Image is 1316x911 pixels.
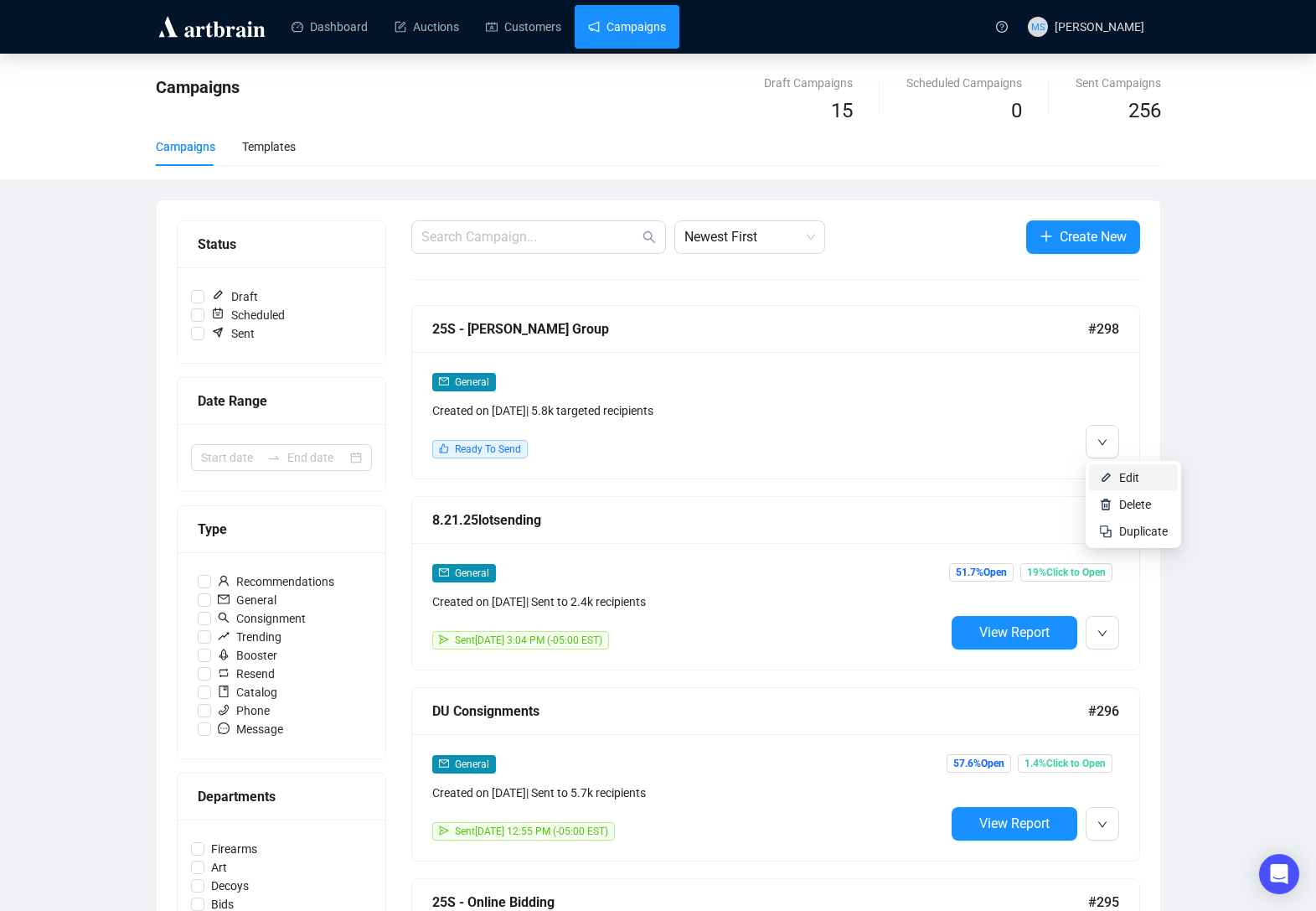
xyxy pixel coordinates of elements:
[1097,820,1107,830] span: down
[432,784,945,802] div: Created on [DATE] | Sent to 5.7k recipients
[949,563,1014,582] span: 51.7% Open
[218,649,230,660] span: rocket
[204,306,292,324] span: Scheduled
[292,5,368,49] a: Dashboard
[1018,754,1112,773] span: 1.4% Click to Open
[287,448,347,467] input: End date
[432,318,1088,339] div: 25S - [PERSON_NAME] Group
[1119,471,1139,484] span: Edit
[455,376,489,388] span: General
[764,74,853,92] div: Draft Campaigns
[211,720,290,738] span: Message
[204,287,265,306] span: Draft
[201,448,261,467] input: Start date
[242,137,296,156] div: Templates
[411,496,1140,670] a: 8.21.25lotsending#297mailGeneralCreated on [DATE]| Sent to 2.4k recipientssendSent[DATE] 3:04 PM ...
[1119,525,1168,538] span: Duplicate
[455,758,489,770] span: General
[979,624,1050,640] span: View Report
[1040,230,1053,243] span: plus
[1011,99,1022,122] span: 0
[439,567,449,577] span: mail
[211,701,276,720] span: Phone
[1119,498,1151,511] span: Delete
[1097,437,1107,448] span: down
[1026,220,1140,254] button: Create New
[439,634,449,644] span: send
[952,616,1077,650] button: View Report
[267,451,281,464] span: to
[1099,525,1112,538] img: svg+xml;base64,PHN2ZyB4bWxucz0iaHR0cDovL3d3dy53My5vcmcvMjAwMC9zdmciIHdpZHRoPSIyNCIgaGVpZ2h0PSIyNC...
[1020,563,1112,582] span: 19% Click to Open
[455,634,602,646] span: Sent [DATE] 3:04 PM (-05:00 EST)
[947,754,1011,773] span: 57.6% Open
[211,572,341,591] span: Recommendations
[486,5,561,49] a: Customers
[1060,226,1127,247] span: Create New
[439,443,449,453] span: like
[411,305,1140,479] a: 25S - [PERSON_NAME] Group#298mailGeneralCreated on [DATE]| 5.8k targeted recipientslikeReady To Send
[204,324,261,343] span: Sent
[432,593,945,611] div: Created on [DATE] | Sent to 2.4k recipients
[432,701,1088,722] div: DU Consignments
[1097,629,1107,639] span: down
[996,21,1008,33] span: question-circle
[439,826,449,836] span: send
[952,807,1077,841] button: View Report
[439,376,449,386] span: mail
[979,815,1050,831] span: View Report
[211,591,283,609] span: General
[218,686,230,697] span: book
[211,646,284,665] span: Booster
[198,519,365,540] div: Type
[204,858,234,877] span: Art
[198,391,365,412] div: Date Range
[1099,471,1112,484] img: svg+xml;base64,PHN2ZyB4bWxucz0iaHR0cDovL3d3dy53My5vcmcvMjAwMC9zdmciIHhtbG5zOnhsaW5rPSJodHRwOi8vd3...
[218,612,230,624] span: search
[211,683,284,701] span: Catalog
[211,665,281,683] span: Resend
[204,840,264,858] span: Firearms
[455,443,521,455] span: Ready To Send
[588,5,666,49] a: Campaigns
[1088,318,1119,339] span: #298
[1031,19,1045,34] span: MS
[1128,99,1161,122] span: 256
[395,5,459,49] a: Auctions
[156,13,268,40] img: logo
[421,227,639,247] input: Search Campaign...
[198,786,365,807] div: Departments
[411,687,1140,862] a: DU Consignments#296mailGeneralCreated on [DATE]| Sent to 5.7k recipientssendSent[DATE] 12:55 PM (...
[218,575,230,587] span: user
[432,401,945,420] div: Created on [DATE] | 5.8k targeted recipients
[1076,74,1161,92] div: Sent Campaigns
[211,609,312,628] span: Consignment
[684,221,815,253] span: Newest First
[906,74,1022,92] div: Scheduled Campaigns
[831,99,853,122] span: 15
[211,628,288,646] span: Trending
[1259,854,1299,894] div: Open Intercom Messenger
[1088,701,1119,722] span: #296
[1055,20,1144,34] span: [PERSON_NAME]
[455,567,489,579] span: General
[218,630,230,642] span: rise
[218,667,230,679] span: retweet
[432,510,1088,531] div: 8.21.25lotsending
[267,451,281,464] span: swap-right
[156,137,215,156] div: Campaigns
[1099,498,1112,511] img: svg+xml;base64,PHN2ZyB4bWxucz0iaHR0cDovL3d3dy53My5vcmcvMjAwMC9zdmciIHhtbG5zOnhsaW5rPSJodHRwOi8vd3...
[218,722,230,734] span: message
[198,234,365,255] div: Status
[218,704,230,716] span: phone
[643,230,656,244] span: search
[156,77,240,97] span: Campaigns
[204,877,255,895] span: Decoys
[218,593,230,605] span: mail
[455,826,608,837] span: Sent [DATE] 12:55 PM (-05:00 EST)
[439,758,449,769] span: mail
